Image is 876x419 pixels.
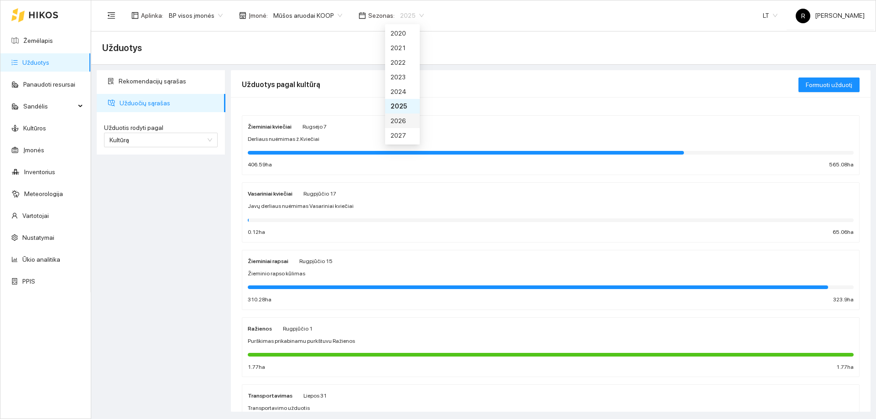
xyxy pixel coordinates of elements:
span: Žieminio rapso kūlimas [248,269,305,278]
div: 2024 [385,84,420,99]
span: Liepos 31 [303,393,327,399]
div: 2027 [391,130,414,140]
button: menu-fold [102,6,120,25]
a: Vasariniai kviečiaiRugpjūčio 17Javų derliaus nuėmimas Vasariniai kviečiai0.12ha65.06ha [242,182,860,243]
a: Inventorius [24,168,55,176]
div: 2021 [385,41,420,55]
a: Žieminiai kviečiaiRugsėjo 7Derliaus nuėmimas ž.Kviečiai406.59ha565.08ha [242,115,860,176]
span: Rugsėjo 7 [302,124,327,130]
label: Užduotis rodyti pagal [104,123,218,133]
a: Užduotys [22,59,49,66]
span: 65.06 ha [833,228,854,237]
a: Nustatymai [22,234,54,241]
a: Kultūros [23,124,46,132]
span: 0.12 ha [248,228,265,237]
span: Purškimas prikabinamu purkštuvu Ražienos [248,337,355,346]
div: 2020 [391,28,414,38]
span: Užduočių sąrašas [120,94,218,112]
strong: Žieminiai rapsai [248,258,288,264]
span: 406.59 ha [248,160,272,169]
span: 1.77 ha [248,363,265,372]
span: 310.28 ha [248,295,271,304]
span: 565.08 ha [829,160,854,169]
a: Žemėlapis [23,37,53,44]
span: solution [108,78,114,84]
a: Vartotojai [22,212,49,219]
div: 2027 [385,128,420,143]
span: Sezonas : [368,10,395,21]
span: Užduotys [102,41,142,55]
div: Užduotys pagal kultūrą [242,72,798,98]
span: Derliaus nuėmimas ž.Kviečiai [248,135,319,144]
span: Rugpjūčio 15 [299,258,333,264]
a: PPIS [22,278,35,285]
div: 2020 [385,26,420,41]
span: Sandėlis [23,97,75,115]
div: 2025 [391,101,414,111]
span: Mūšos aruodai KOOP [273,9,342,22]
span: Rugpjūčio 1 [283,326,313,332]
div: 2026 [391,116,414,126]
div: 2023 [391,72,414,82]
span: LT [763,9,777,22]
span: 323.9 ha [833,295,854,304]
span: layout [131,12,139,19]
span: Transportavimo užduotis [248,404,310,413]
div: 2024 [391,87,414,97]
span: BP visos įmonės [169,9,223,22]
div: 2023 [385,70,420,84]
div: 2026 [385,114,420,128]
strong: Žieminiai kviečiai [248,124,292,130]
div: 2022 [385,55,420,70]
span: Įmonė : [249,10,268,21]
span: shop [239,12,246,19]
button: Formuoti užduotį [798,78,860,92]
span: 1.77 ha [836,363,854,372]
a: RažienosRugpjūčio 1Purškimas prikabinamu purkštuvu Ražienos1.77ha1.77ha [242,317,860,378]
span: R [801,9,805,23]
span: Aplinka : [141,10,163,21]
span: Kultūrą [109,136,129,144]
a: Žieminiai rapsaiRugpjūčio 15Žieminio rapso kūlimas310.28ha323.9ha [242,250,860,310]
strong: Ražienos [248,326,272,332]
strong: Transportavimas [248,393,292,399]
a: Meteorologija [24,190,63,197]
div: 2022 [391,57,414,67]
span: Rugpjūčio 17 [303,191,336,197]
span: Formuoti užduotį [806,80,852,90]
span: Rekomendacijų sąrašas [119,72,218,90]
span: [PERSON_NAME] [796,12,865,19]
span: 2025 [400,9,424,22]
a: Ūkio analitika [22,256,60,263]
div: 2025 [385,99,420,114]
span: calendar [359,12,366,19]
strong: Vasariniai kviečiai [248,191,292,197]
a: Įmonės [23,146,44,154]
a: Panaudoti resursai [23,81,75,88]
div: 2021 [391,43,414,53]
span: menu-fold [107,11,115,20]
span: Javų derliaus nuėmimas Vasariniai kviečiai [248,202,354,211]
